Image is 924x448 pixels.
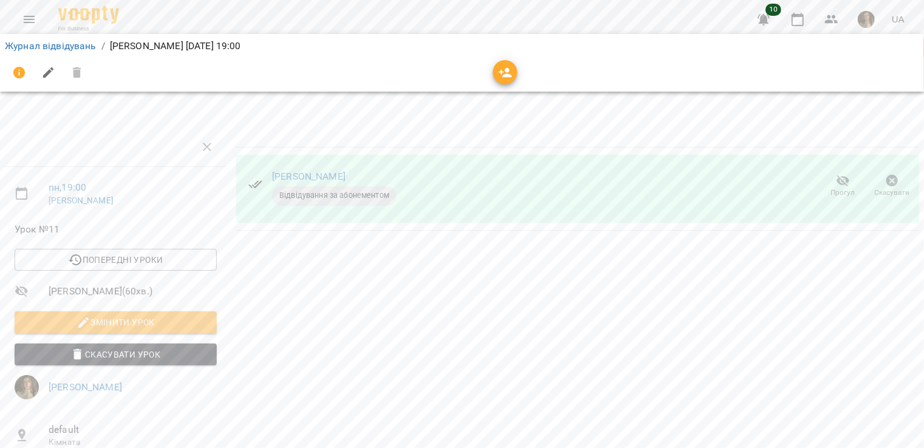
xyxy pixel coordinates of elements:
[858,11,875,28] img: 50f3ef4f2c2f2a30daebcf7f651be3d9.jpg
[15,249,217,271] button: Попередні уроки
[818,169,868,203] button: Прогул
[15,5,44,34] button: Menu
[58,6,119,24] img: Voopty Logo
[868,169,917,203] button: Скасувати
[15,222,217,237] span: Урок №11
[875,188,910,198] span: Скасувати
[110,39,241,53] p: [PERSON_NAME] [DATE] 19:00
[5,39,919,53] nav: breadcrumb
[15,311,217,333] button: Змінити урок
[49,381,122,393] a: [PERSON_NAME]
[24,347,207,362] span: Скасувати Урок
[887,8,909,30] button: UA
[766,4,781,16] span: 10
[49,182,86,193] a: пн , 19:00
[24,253,207,267] span: Попередні уроки
[272,171,345,182] a: [PERSON_NAME]
[49,423,217,437] span: default
[272,190,396,201] span: Відвідування за абонементом
[892,13,905,25] span: UA
[24,315,207,330] span: Змінити урок
[49,195,114,205] a: [PERSON_NAME]
[5,40,97,52] a: Журнал відвідувань
[49,284,217,299] span: [PERSON_NAME] ( 60 хв. )
[15,375,39,399] img: 50f3ef4f2c2f2a30daebcf7f651be3d9.jpg
[15,344,217,365] button: Скасувати Урок
[58,25,119,33] span: For Business
[101,39,105,53] li: /
[831,188,855,198] span: Прогул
